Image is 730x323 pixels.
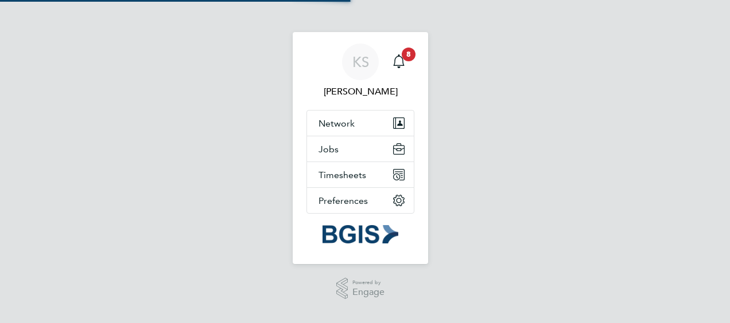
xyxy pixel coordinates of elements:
[323,225,398,243] img: bgis-logo-retina.png
[307,111,414,136] button: Network
[319,195,368,206] span: Preferences
[352,287,385,297] span: Engage
[319,118,355,129] span: Network
[319,144,339,155] span: Jobs
[306,85,414,99] span: Kyriacos Savva
[306,44,414,99] a: KS[PERSON_NAME]
[352,54,369,69] span: KS
[306,225,414,243] a: Go to home page
[352,278,385,287] span: Powered by
[336,278,385,300] a: Powered byEngage
[293,32,428,264] nav: Main navigation
[307,188,414,213] button: Preferences
[387,44,410,80] a: 8
[319,170,366,180] span: Timesheets
[402,48,416,61] span: 8
[307,162,414,187] button: Timesheets
[307,136,414,161] button: Jobs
